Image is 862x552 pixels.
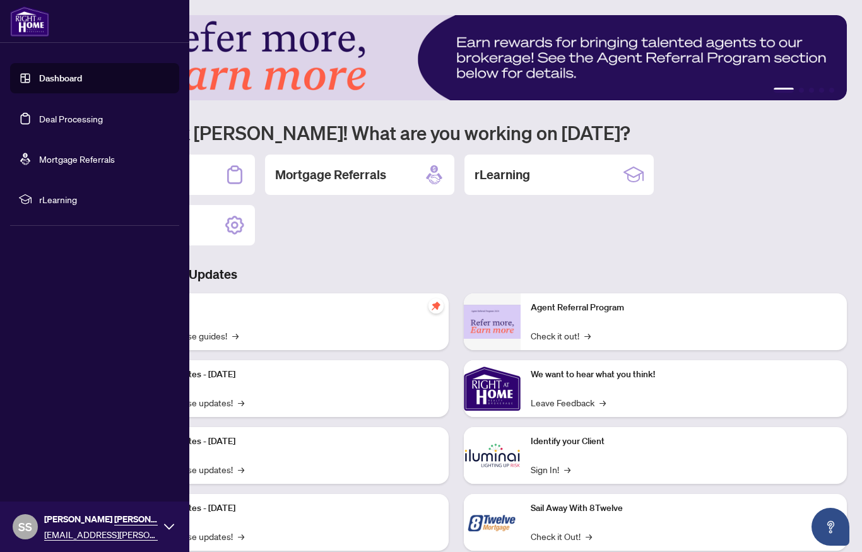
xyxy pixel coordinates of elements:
[531,301,837,315] p: Agent Referral Program
[464,427,521,484] img: Identify your Client
[39,73,82,84] a: Dashboard
[829,88,834,93] button: 5
[133,368,439,382] p: Platform Updates - [DATE]
[39,153,115,165] a: Mortgage Referrals
[10,6,49,37] img: logo
[475,166,530,184] h2: rLearning
[39,113,103,124] a: Deal Processing
[531,529,592,543] a: Check it Out!→
[599,396,606,409] span: →
[133,435,439,449] p: Platform Updates - [DATE]
[428,298,444,314] span: pushpin
[232,329,239,343] span: →
[44,512,158,526] span: [PERSON_NAME]
[238,462,244,476] span: →
[819,88,824,93] button: 4
[584,329,591,343] span: →
[18,518,32,536] span: SS
[133,301,439,315] p: Self-Help
[275,166,386,184] h2: Mortgage Referrals
[66,15,847,100] img: Slide 0
[133,502,439,515] p: Platform Updates - [DATE]
[464,494,521,551] img: Sail Away With 8Twelve
[464,360,521,417] img: We want to hear what you think!
[531,329,591,343] a: Check it out!→
[564,462,570,476] span: →
[238,396,244,409] span: →
[531,396,606,409] a: Leave Feedback→
[586,529,592,543] span: →
[809,88,814,93] button: 3
[531,368,837,382] p: We want to hear what you think!
[774,88,794,93] button: 1
[464,305,521,339] img: Agent Referral Program
[44,529,257,541] chrome_annotation: [EMAIL_ADDRESS][PERSON_NAME][DOMAIN_NAME]
[531,462,570,476] a: Sign In!→
[238,529,244,543] span: →
[531,502,837,515] p: Sail Away With 8Twelve
[66,266,847,283] h3: Brokerage & Industry Updates
[812,508,849,546] button: Open asap
[66,120,847,144] h1: Welcome back [PERSON_NAME]! What are you working on [DATE]?
[531,435,837,449] p: Identify your Client
[799,88,804,93] button: 2
[39,192,170,206] span: rLearning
